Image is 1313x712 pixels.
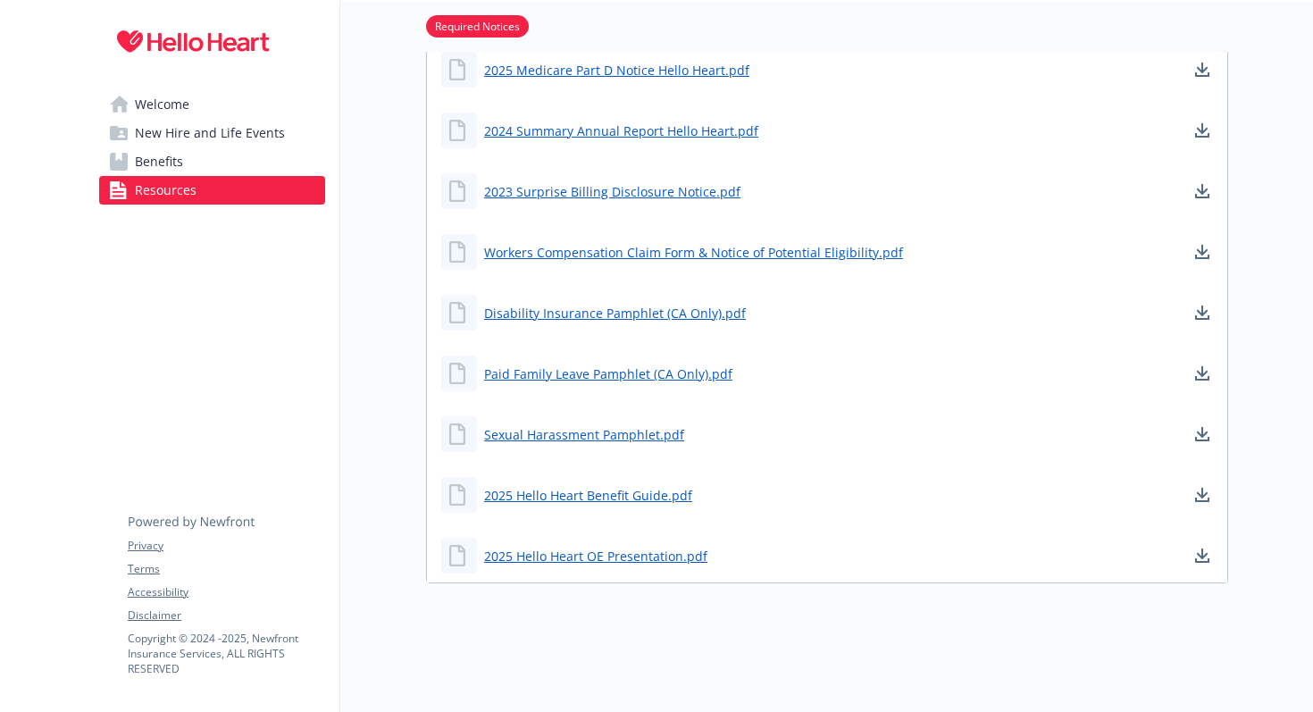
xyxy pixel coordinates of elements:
span: Welcome [135,90,189,119]
a: Terms [128,561,324,577]
a: Paid Family Leave Pamphlet (CA Only).pdf [484,364,732,383]
p: Copyright © 2024 - 2025 , Newfront Insurance Services, ALL RIGHTS RESERVED [128,631,324,676]
a: 2023 Surprise Billing Disclosure Notice.pdf [484,182,740,201]
span: Resources [135,176,197,205]
a: Accessibility [128,584,324,600]
a: download document [1192,302,1213,323]
a: 2024 Summary Annual Report Hello Heart.pdf [484,121,758,140]
a: Resources [99,176,325,205]
a: Sexual Harassment Pamphlet.pdf [484,425,684,444]
a: 2025 Medicare Part D Notice Hello Heart.pdf [484,61,749,80]
a: download document [1192,423,1213,445]
a: Disclaimer [128,607,324,624]
a: download document [1192,59,1213,80]
a: Privacy [128,538,324,554]
a: download document [1192,241,1213,263]
a: Benefits [99,147,325,176]
a: 2025 Hello Heart OE Presentation.pdf [484,547,707,565]
span: Benefits [135,147,183,176]
a: Workers Compensation Claim Form & Notice of Potential Eligibility.pdf [484,243,903,262]
a: download document [1192,484,1213,506]
a: 2025 Hello Heart Benefit Guide.pdf [484,486,692,505]
a: download document [1192,180,1213,202]
a: download document [1192,120,1213,141]
a: Disability Insurance Pamphlet (CA Only).pdf [484,304,746,322]
span: New Hire and Life Events [135,119,285,147]
a: download document [1192,363,1213,384]
a: Welcome [99,90,325,119]
a: download document [1192,545,1213,566]
a: New Hire and Life Events [99,119,325,147]
a: Required Notices [426,17,529,34]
